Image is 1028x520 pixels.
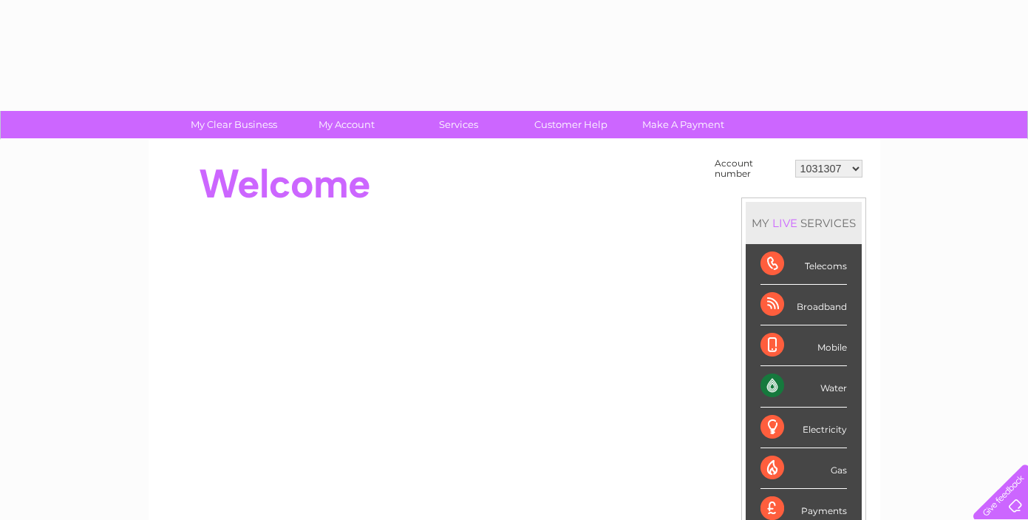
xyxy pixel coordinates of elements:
[398,111,520,138] a: Services
[769,216,800,230] div: LIVE
[173,111,295,138] a: My Clear Business
[285,111,407,138] a: My Account
[760,408,847,448] div: Electricity
[760,448,847,489] div: Gas
[510,111,632,138] a: Customer Help
[711,155,792,183] td: Account number
[622,111,744,138] a: Make A Payment
[760,366,847,407] div: Water
[760,285,847,325] div: Broadband
[760,244,847,285] div: Telecoms
[746,202,862,244] div: MY SERVICES
[760,325,847,366] div: Mobile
